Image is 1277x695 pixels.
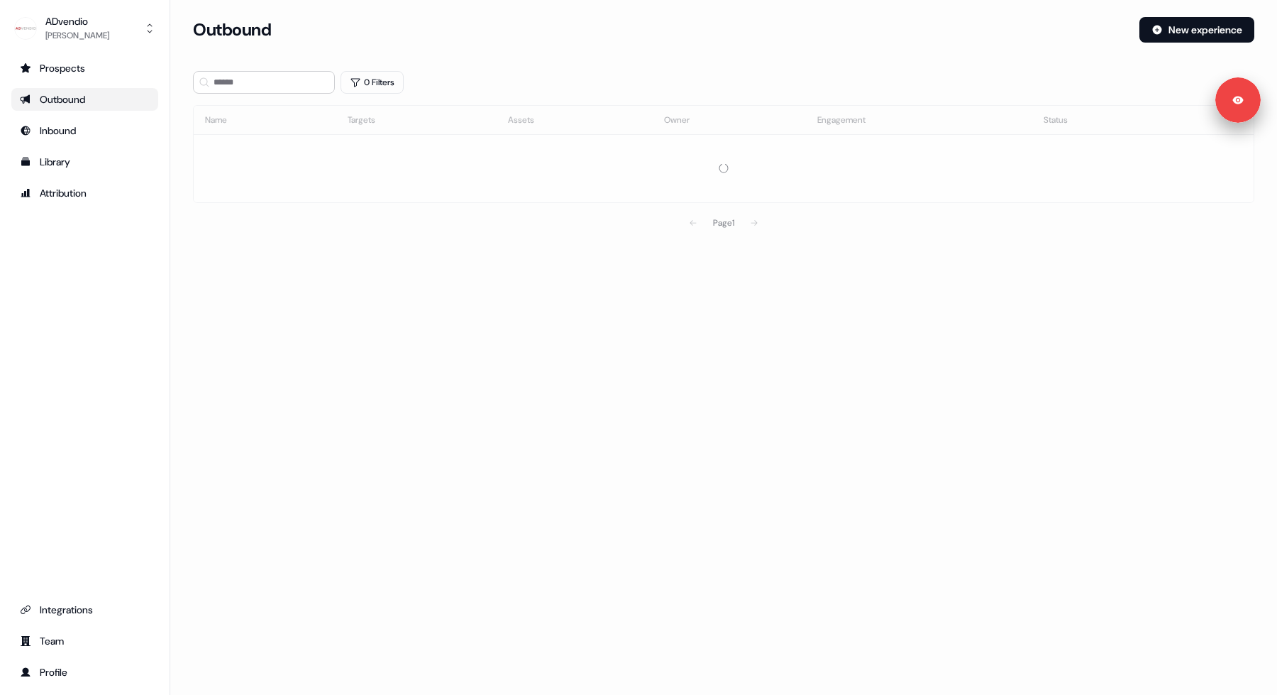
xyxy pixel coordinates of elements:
button: New experience [1139,17,1254,43]
button: ADvendio[PERSON_NAME] [11,11,158,45]
div: Inbound [20,124,150,138]
a: Go to team [11,630,158,652]
h3: Outbound [193,19,271,40]
div: Integrations [20,603,150,617]
div: Profile [20,665,150,679]
button: 0 Filters [341,71,404,94]
a: Go to Inbound [11,119,158,142]
a: Go to attribution [11,182,158,204]
a: Go to profile [11,661,158,684]
a: Go to outbound experience [11,88,158,111]
a: Go to integrations [11,598,158,621]
div: [PERSON_NAME] [45,28,109,43]
div: ADvendio [45,14,109,28]
div: Attribution [20,186,150,200]
a: Go to templates [11,151,158,173]
div: Library [20,155,150,169]
div: Prospects [20,61,150,75]
a: Go to prospects [11,57,158,80]
div: Team [20,634,150,648]
div: Outbound [20,92,150,106]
